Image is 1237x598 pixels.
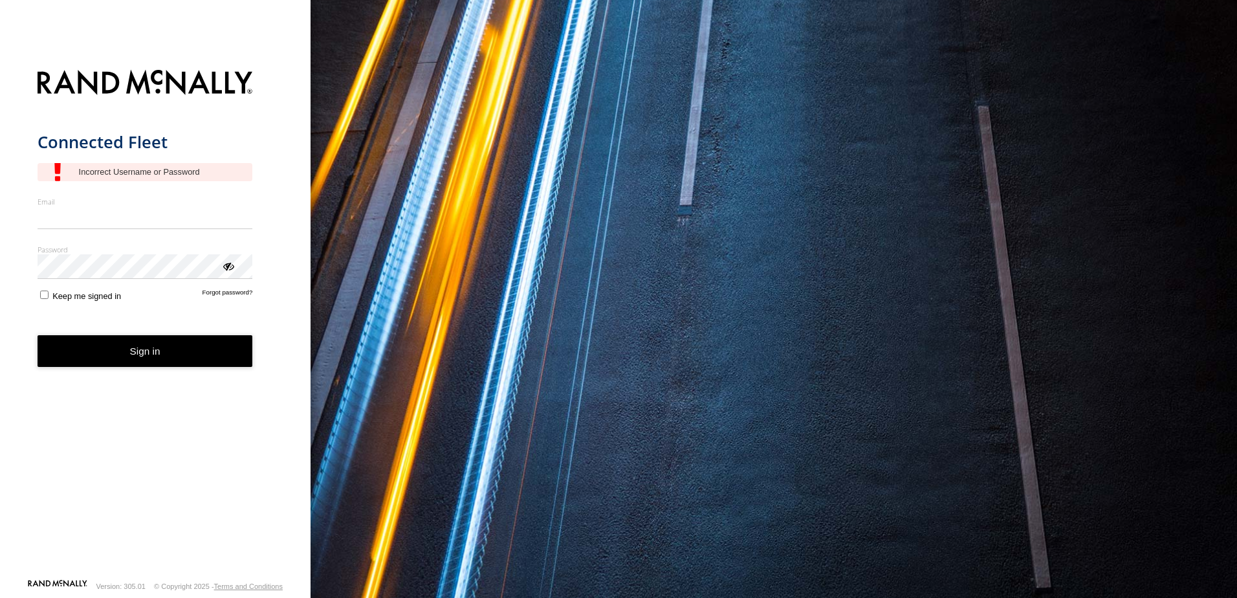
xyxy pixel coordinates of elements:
[154,582,283,590] div: © Copyright 2025 -
[38,67,253,100] img: Rand McNally
[96,582,146,590] div: Version: 305.01
[214,582,283,590] a: Terms and Conditions
[221,259,234,272] div: ViewPassword
[38,335,253,367] button: Sign in
[38,197,253,206] label: Email
[38,131,253,153] h1: Connected Fleet
[28,580,87,593] a: Visit our Website
[38,245,253,254] label: Password
[52,291,121,301] span: Keep me signed in
[38,62,274,579] form: main
[203,289,253,301] a: Forgot password?
[40,291,49,299] input: Keep me signed in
